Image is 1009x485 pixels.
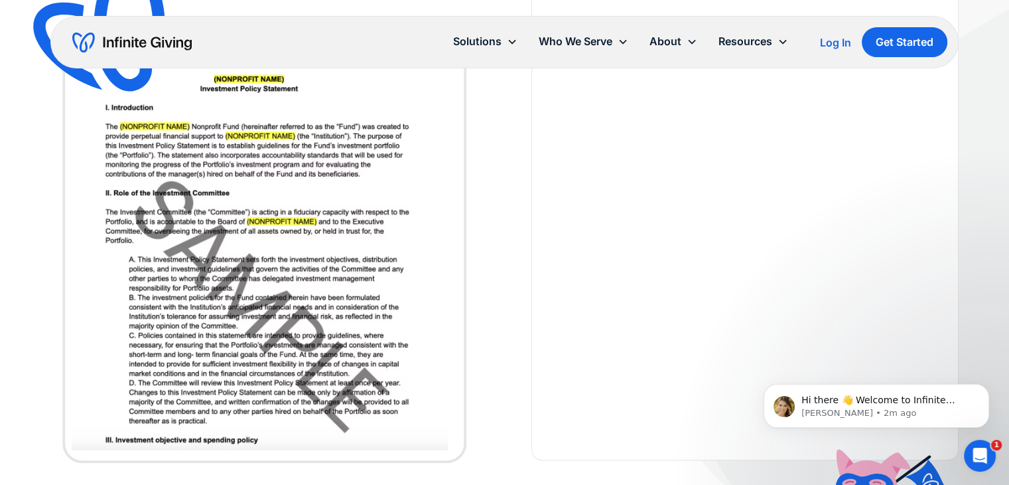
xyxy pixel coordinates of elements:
div: About [639,27,708,56]
div: Who We Serve [539,33,612,50]
div: Resources [708,27,799,56]
a: Log In [820,35,851,50]
div: Resources [718,33,772,50]
div: About [649,33,681,50]
span: 1 [991,440,1002,450]
a: home [72,32,192,53]
a: Get Started [862,27,947,57]
div: Who We Serve [528,27,639,56]
div: Solutions [453,33,502,50]
div: Log In [820,37,851,48]
div: Solutions [442,27,528,56]
iframe: Intercom notifications message [744,356,1009,449]
iframe: Intercom live chat [964,440,996,472]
